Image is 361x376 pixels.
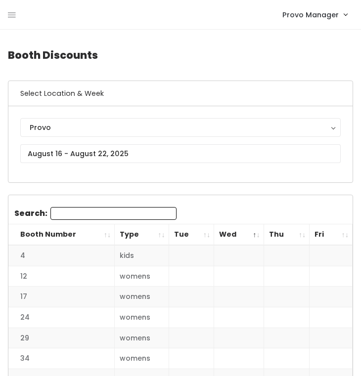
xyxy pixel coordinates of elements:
th: Booth Number: activate to sort column ascending [8,224,115,246]
th: Wed: activate to sort column descending [214,224,264,246]
td: 17 [8,287,115,307]
th: Type: activate to sort column ascending [115,224,169,246]
td: womens [115,348,169,369]
span: Provo Manager [282,9,339,20]
td: 34 [8,348,115,369]
th: Thu: activate to sort column ascending [264,224,310,246]
th: Fri: activate to sort column ascending [310,224,353,246]
h6: Select Location & Week [8,81,353,106]
td: 29 [8,328,115,348]
td: womens [115,266,169,287]
td: womens [115,287,169,307]
td: 4 [8,245,115,266]
td: womens [115,328,169,348]
div: Provo [30,122,331,133]
td: kids [115,245,169,266]
td: 24 [8,307,115,328]
h4: Booth Discounts [8,42,353,69]
label: Search: [14,207,177,220]
td: 12 [8,266,115,287]
input: August 16 - August 22, 2025 [20,144,341,163]
button: Provo [20,118,341,137]
a: Provo Manager [272,4,357,25]
th: Tue: activate to sort column ascending [169,224,214,246]
input: Search: [50,207,177,220]
td: womens [115,307,169,328]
